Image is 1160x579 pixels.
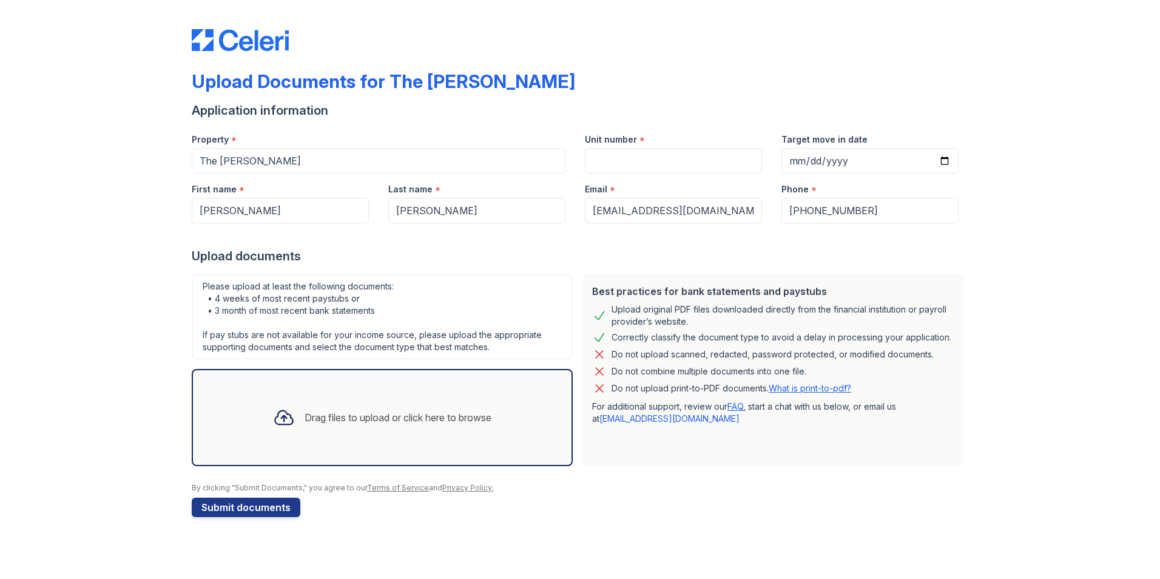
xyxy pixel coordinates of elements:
[592,401,954,425] p: For additional support, review our , start a chat with us below, or email us at
[388,183,433,195] label: Last name
[592,284,954,299] div: Best practices for bank statements and paystubs
[192,102,968,119] div: Application information
[612,330,951,345] div: Correctly classify the document type to avoid a delay in processing your application.
[781,134,868,146] label: Target move in date
[305,410,491,425] div: Drag files to upload or click here to browse
[192,498,300,517] button: Submit documents
[612,364,806,379] div: Do not combine multiple documents into one file.
[612,347,934,362] div: Do not upload scanned, redacted, password protected, or modified documents.
[192,134,229,146] label: Property
[599,413,740,424] a: [EMAIL_ADDRESS][DOMAIN_NAME]
[769,383,851,393] a: What is print-to-pdf?
[727,401,743,411] a: FAQ
[192,183,237,195] label: First name
[367,483,429,492] a: Terms of Service
[781,183,809,195] label: Phone
[192,274,573,359] div: Please upload at least the following documents: • 4 weeks of most recent paystubs or • 3 month of...
[442,483,493,492] a: Privacy Policy.
[192,483,968,493] div: By clicking "Submit Documents," you agree to our and
[192,248,968,265] div: Upload documents
[612,303,954,328] div: Upload original PDF files downloaded directly from the financial institution or payroll provider’...
[192,29,289,51] img: CE_Logo_Blue-a8612792a0a2168367f1c8372b55b34899dd931a85d93a1a3d3e32e68fde9ad4.png
[585,183,607,195] label: Email
[612,382,851,394] p: Do not upload print-to-PDF documents.
[585,134,637,146] label: Unit number
[192,70,575,92] div: Upload Documents for The [PERSON_NAME]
